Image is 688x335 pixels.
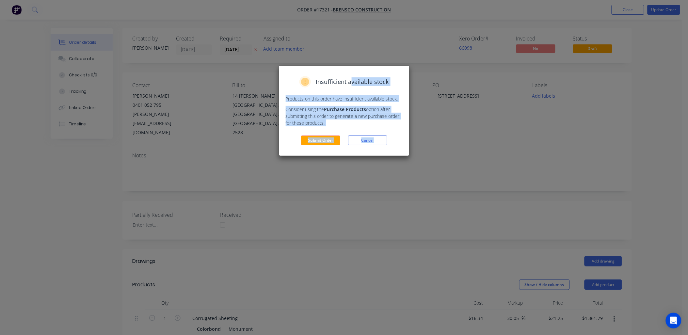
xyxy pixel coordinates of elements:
div: Open Intercom Messenger [666,313,681,328]
p: Products on this order have insufficient available stock. [286,95,403,102]
button: Submit Order [301,136,340,145]
p: Consider using the option after submitting this order to generate a new purchase order for these ... [286,106,403,126]
strong: Purchase Products [324,106,366,112]
span: Insufficient available stock [316,77,389,86]
button: Cancel [348,136,387,145]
